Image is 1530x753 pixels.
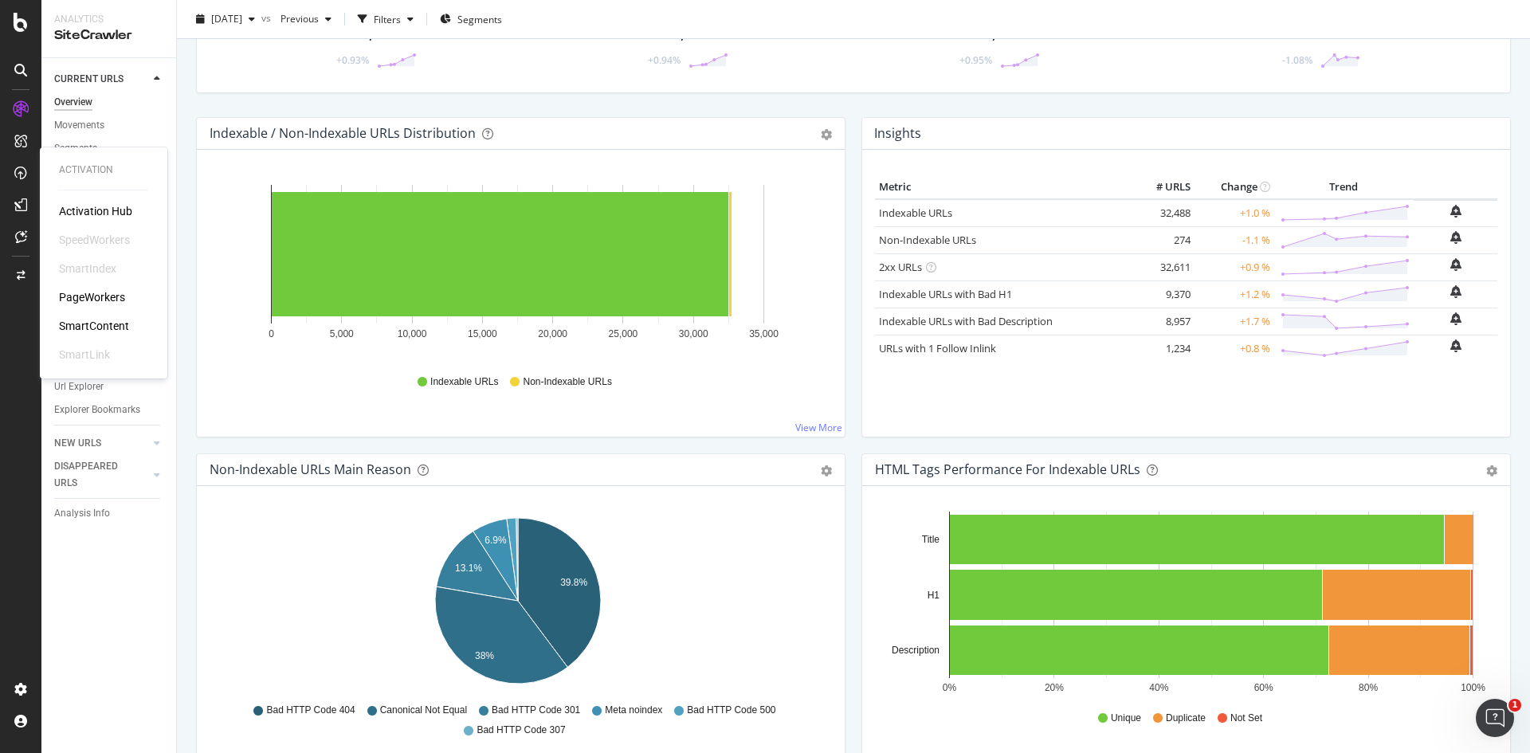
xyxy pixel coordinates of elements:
iframe: Intercom live chat [1476,699,1514,737]
td: +1.2 % [1195,280,1274,308]
text: 20,000 [538,328,567,339]
td: +1.0 % [1195,199,1274,227]
div: +0.94% [648,53,681,67]
text: 35,000 [749,328,779,339]
text: 10,000 [398,328,427,339]
text: Title [922,534,940,545]
svg: A chart. [210,175,826,360]
div: Indexable / Non-Indexable URLs Distribution [210,125,476,141]
a: Overview [54,94,165,111]
div: bell-plus [1450,258,1461,271]
div: SmartLink [59,347,110,363]
text: H1 [928,590,940,601]
span: Meta noindex [605,704,662,717]
span: Bad HTTP Code 404 [266,704,355,717]
td: 9,370 [1131,280,1195,308]
button: [DATE] [190,6,261,32]
span: 1 [1508,699,1521,712]
span: Not Set [1230,712,1262,725]
div: -1.08% [1282,53,1312,67]
div: SiteCrawler [54,26,163,45]
svg: A chart. [210,512,826,696]
span: Indexable URLs [430,375,498,389]
text: 13.1% [455,563,482,574]
a: PageWorkers [59,289,125,305]
text: 25,000 [609,328,638,339]
text: 0% [943,682,957,693]
text: 39.8% [560,577,587,588]
th: Metric [875,175,1131,199]
text: 60% [1254,682,1273,693]
text: 80% [1359,682,1378,693]
div: Analytics [54,13,163,26]
a: Movements [54,117,165,134]
span: Unique [1111,712,1141,725]
td: +0.8 % [1195,335,1274,362]
a: URLs with 1 Follow Inlink [879,341,996,355]
span: Bad HTTP Code 307 [477,724,565,737]
td: 1,234 [1131,335,1195,362]
span: Segments [457,12,502,25]
a: Indexable URLs with Bad Description [879,314,1053,328]
text: 5,000 [330,328,354,339]
td: 32,611 [1131,253,1195,280]
text: 30,000 [679,328,708,339]
text: 100% [1461,682,1485,693]
div: Analysis Info [54,505,110,522]
div: SpeedWorkers [59,232,130,248]
text: 38% [475,650,494,661]
div: bell-plus [1450,339,1461,352]
a: Explorer Bookmarks [54,402,165,418]
td: 274 [1131,226,1195,253]
a: Non-Indexable URLs [879,233,976,247]
div: bell-plus [1450,285,1461,298]
a: Analysis Info [54,505,165,522]
div: Segments [54,140,97,157]
span: Bad HTTP Code 301 [492,704,580,717]
div: Overview [54,94,92,111]
div: NEW URLS [54,435,101,452]
a: NEW URLS [54,435,149,452]
div: Activation Hub [59,203,132,219]
td: +0.9 % [1195,253,1274,280]
button: Filters [351,6,420,32]
span: Canonical Not Equal [380,704,467,717]
th: Change [1195,175,1274,199]
div: CURRENT URLS [54,71,124,88]
span: 2025 Sep. 28th [211,12,242,25]
span: Bad HTTP Code 500 [687,704,775,717]
a: Indexable URLs [879,206,952,220]
button: Previous [274,6,338,32]
td: 32,488 [1131,199,1195,227]
div: +0.93% [336,53,369,67]
div: gear [1486,465,1497,477]
a: SmartContent [59,318,129,334]
text: 15,000 [468,328,497,339]
svg: A chart. [875,512,1492,696]
a: Segments [54,140,165,157]
text: 6.9% [484,535,507,546]
div: bell-plus [1450,312,1461,325]
a: 2xx URLs [879,260,922,274]
h4: Insights [874,123,921,144]
text: 20% [1045,682,1064,693]
div: +0.95% [959,53,992,67]
div: Explorer Bookmarks [54,402,140,418]
button: Segments [433,6,508,32]
a: CURRENT URLS [54,71,149,88]
div: HTML Tags Performance for Indexable URLs [875,461,1140,477]
a: DISAPPEARED URLS [54,458,149,492]
div: Movements [54,117,104,134]
text: 0 [269,328,274,339]
span: Duplicate [1166,712,1206,725]
div: SmartIndex [59,261,116,276]
div: bell-plus [1450,205,1461,218]
div: bell-plus [1450,231,1461,244]
div: DISAPPEARED URLS [54,458,135,492]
